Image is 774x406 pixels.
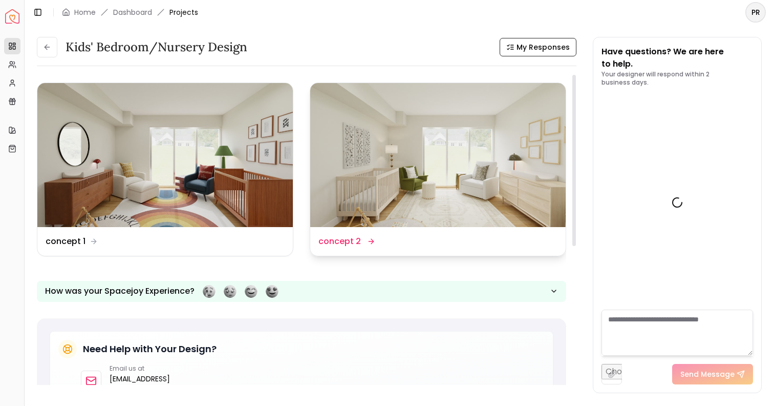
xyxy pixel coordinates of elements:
[601,70,753,87] p: Your designer will respond within 2 business days.
[318,235,361,248] dd: concept 2
[113,7,152,17] a: Dashboard
[83,342,217,356] h5: Need Help with Your Design?
[5,9,19,24] img: Spacejoy Logo
[110,373,185,397] a: [EMAIL_ADDRESS][DOMAIN_NAME]
[517,42,570,52] span: My Responses
[74,7,96,17] a: Home
[110,364,185,373] p: Email us at
[601,46,753,70] p: Have questions? We are here to help.
[310,83,566,227] img: concept 2
[45,285,195,297] p: How was your Spacejoy Experience?
[46,235,85,248] dd: concept 1
[37,281,566,302] button: How was your Spacejoy Experience?Feeling terribleFeeling badFeeling goodFeeling awesome
[37,83,293,227] img: concept 1
[66,39,247,55] h3: Kids' Bedroom/Nursery design
[169,7,198,17] span: Projects
[5,9,19,24] a: Spacejoy
[500,38,576,56] button: My Responses
[37,83,293,256] a: concept 1concept 1
[310,83,566,256] a: concept 2concept 2
[746,3,765,22] span: PR
[745,2,766,23] button: PR
[62,7,198,17] nav: breadcrumb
